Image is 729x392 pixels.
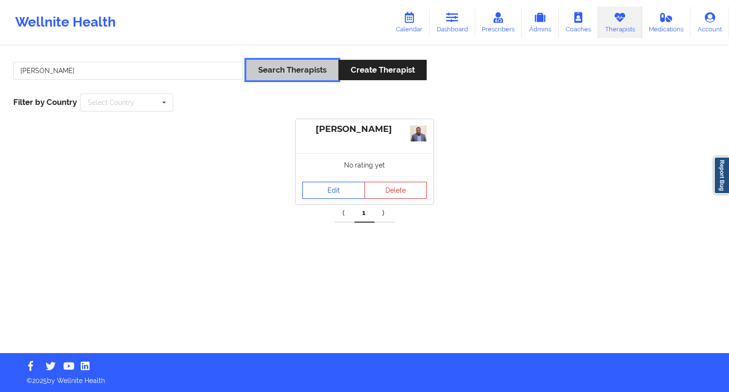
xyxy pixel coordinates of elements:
img: fe48ac7a-c15c-4898-a0ab-5808599e99481.12.23.2.jpg [410,126,427,141]
a: Edit [302,182,365,199]
div: [PERSON_NAME] [302,124,427,135]
div: No rating yet [296,153,433,177]
a: Report Bug [714,157,729,194]
div: Pagination Navigation [335,204,394,223]
a: Next item [374,204,394,223]
span: Filter by Country [13,97,77,107]
div: Select Country [88,99,134,106]
a: Dashboard [430,7,475,38]
button: Delete [364,182,427,199]
a: Coaches [559,7,598,38]
a: Therapists [598,7,642,38]
a: 1 [355,204,374,223]
a: Account [691,7,729,38]
a: Admins [522,7,559,38]
a: Prescribers [475,7,522,38]
button: Create Therapist [338,60,426,80]
a: Medications [642,7,691,38]
a: Calendar [389,7,430,38]
input: Search Keywords [13,62,243,80]
p: © 2025 by Wellnite Health [20,369,709,385]
a: Previous item [335,204,355,223]
button: Search Therapists [246,60,338,80]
